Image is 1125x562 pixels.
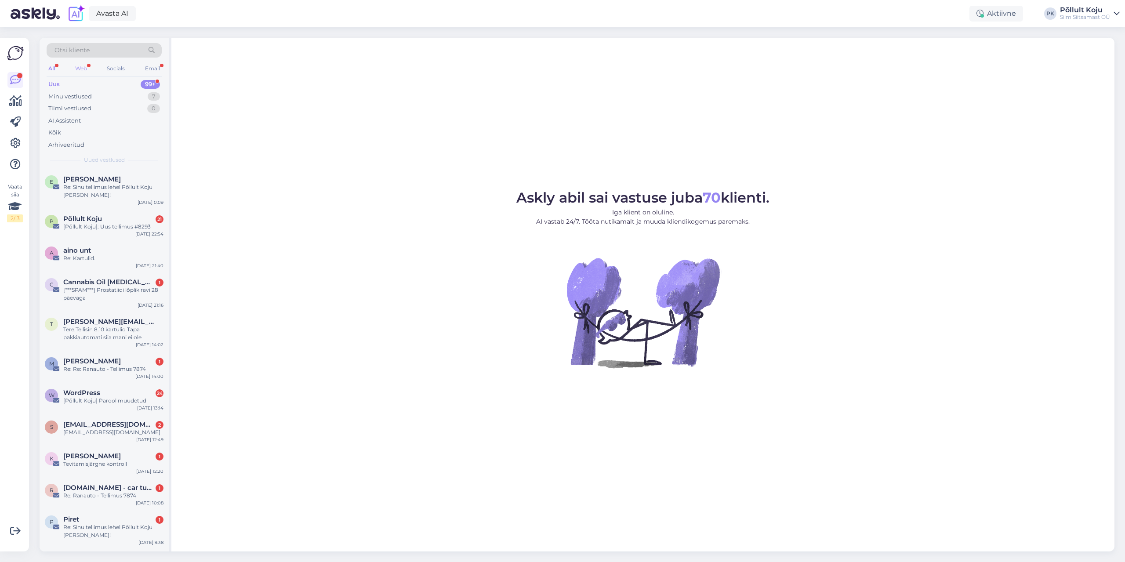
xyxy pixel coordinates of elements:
span: M [49,360,54,367]
div: Aktiivne [969,6,1023,22]
div: [DATE] 12:49 [136,436,163,443]
div: 1 [156,279,163,286]
div: Tiimi vestlused [48,104,91,113]
div: Re: Ranauto - Tellimus 7874 [63,492,163,500]
div: [DATE] 14:02 [136,341,163,348]
img: No Chat active [564,233,722,392]
div: AI Assistent [48,116,81,125]
div: [DATE] 9:38 [138,539,163,546]
div: 99+ [141,80,160,89]
div: 2 / 3 [7,214,23,222]
img: Askly Logo [7,45,24,62]
span: Askly abil sai vastuse juba klienti. [516,189,769,206]
div: [DATE] 21:16 [138,302,163,308]
span: W [49,392,54,399]
div: [Põllult Koju] Parool muudetud [63,397,163,405]
div: 1 [156,358,163,366]
div: 24 [156,389,163,397]
span: tamila-70@mail.ru [63,318,155,326]
span: Piret [63,515,79,523]
div: Email [143,63,162,74]
span: WordPress [63,389,100,397]
div: [DATE] 22:54 [135,231,163,237]
div: 1 [156,453,163,460]
span: RanAuto.com - car tuning parts [63,484,155,492]
div: 7 [148,92,160,101]
span: s [50,424,53,430]
span: P [50,218,54,225]
div: [DATE] 14:00 [135,373,163,380]
div: [***SPAM***] Prostatiidi lõplik ravi 28 päevaga [63,286,163,302]
span: edda rembel [63,175,121,183]
div: Uus [48,80,60,89]
a: Põllult KojuSiim Siitsamast OÜ [1060,7,1120,21]
span: C [50,281,54,288]
div: 21 [156,215,163,223]
div: [EMAIL_ADDRESS][DOMAIN_NAME] [63,428,163,436]
div: Re: Sinu tellimus lehel Põllult Koju [PERSON_NAME]! [63,183,163,199]
div: Kõik [48,128,61,137]
b: 70 [703,189,721,206]
div: [DATE] 10:08 [136,500,163,506]
div: 2 [156,421,163,429]
div: Arhiveeritud [48,141,84,149]
span: Uued vestlused [84,156,125,164]
span: Marje Võõbus [63,357,121,365]
div: Tevitamisjärgne kontroll [63,460,163,468]
span: R [50,487,54,493]
span: Cannabis Oil Prostatitis [63,278,155,286]
div: Re: Re: Ranauto - Tellimus 7874 [63,365,163,373]
div: 0 [147,104,160,113]
p: Iga klient on oluline. AI vastab 24/7. Tööta nutikamalt ja muuda kliendikogemus paremaks. [516,208,769,226]
div: Socials [105,63,127,74]
span: aino unt [63,247,91,254]
span: Põllult Koju [63,215,102,223]
div: [DATE] 12:20 [136,468,163,475]
div: 1 [156,516,163,524]
div: [DATE] 0:09 [138,199,163,206]
div: [Põllult Koju]: Uus tellimus #8293 [63,223,163,231]
div: [DATE] 13:14 [137,405,163,411]
div: 1 [156,484,163,492]
div: Siim Siitsamast OÜ [1060,14,1110,21]
span: t [50,321,53,327]
div: Vaata siia [7,183,23,222]
span: K [50,455,54,462]
span: seppmargot6@gmail.com [63,421,155,428]
a: Avasta AI [89,6,136,21]
div: Re: Kartulid. [63,254,163,262]
div: [DATE] 21:40 [136,262,163,269]
span: e [50,178,53,185]
div: Web [73,63,89,74]
div: Tere.Tellisin 8.10 kartulid Tapa pakkiautomati siia mani ei ole [63,326,163,341]
div: PK [1044,7,1056,20]
div: Re: Sinu tellimus lehel Põllult Koju [PERSON_NAME]! [63,523,163,539]
span: P [50,518,54,525]
div: Põllult Koju [1060,7,1110,14]
div: All [47,63,57,74]
div: Minu vestlused [48,92,92,101]
span: a [50,250,54,256]
span: Kristiina Lindenberg [63,452,121,460]
img: explore-ai [67,4,85,23]
span: Otsi kliente [54,46,90,55]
